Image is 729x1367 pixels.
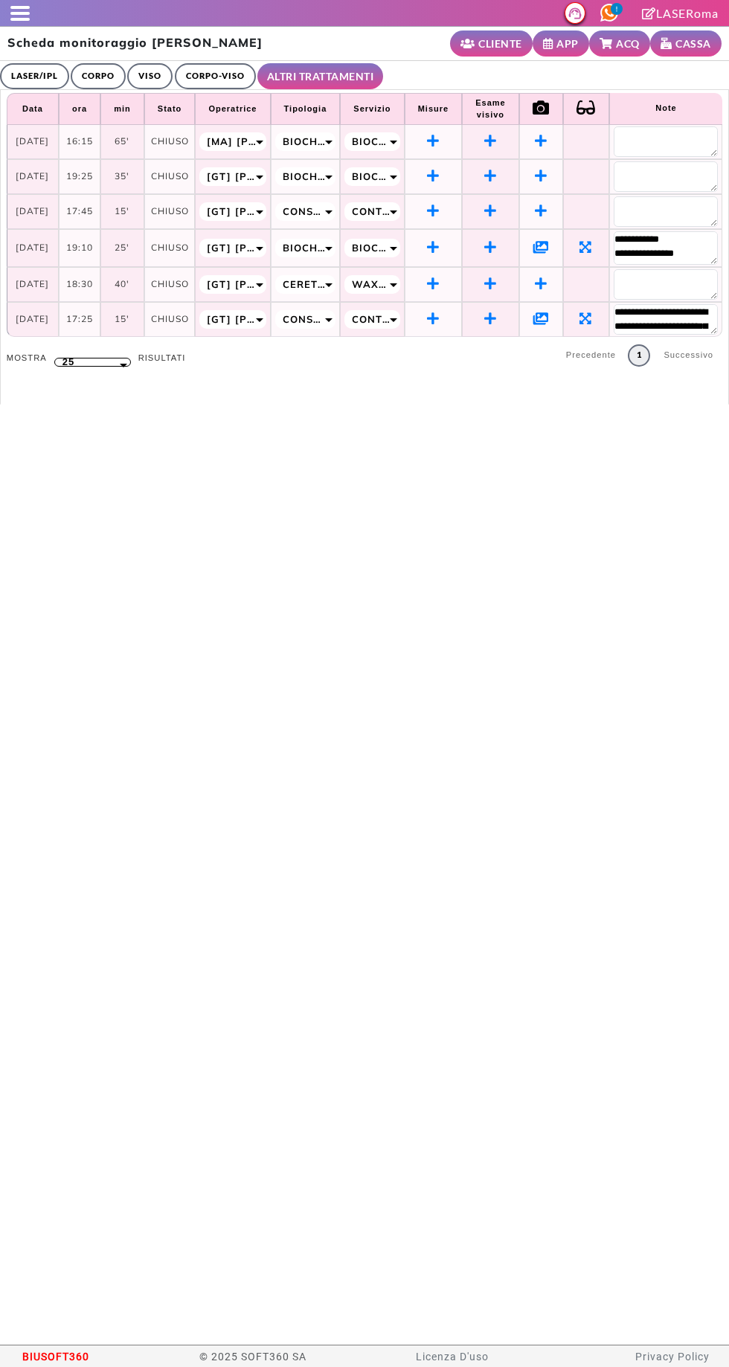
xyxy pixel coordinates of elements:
[462,93,519,125] th: Esamevisivo: activate to sort column ascending
[7,194,59,229] td: [DATE]
[450,30,533,57] a: CLIENTE
[642,7,656,19] i: Clicca per andare alla pagina di firma
[100,125,144,159] td: 65'
[59,267,100,302] td: 18:30
[650,30,722,57] a: CASSA
[352,168,392,184] span: Biochimica Gambe inferiori
[59,229,100,267] td: 19:10
[405,93,463,125] th: Misure: activate to sort column ascending
[283,133,329,149] span: Biochimica
[257,63,384,90] li: ALTRI TRATTAMENTI
[100,194,144,229] td: 15'
[352,276,392,292] span: WaxB gambe infer.
[100,93,144,125] th: min: activate to sort column ascending
[635,1351,710,1363] a: Privacy Policy
[59,125,100,159] td: 16:15
[589,30,650,57] a: ACQ
[533,30,589,57] a: APP
[352,311,392,327] span: Controllo gambe e inguine
[144,194,196,229] td: CHIUSO
[7,352,186,364] label: Mostra risultati
[100,159,144,194] td: 35'
[7,93,59,125] th: Data: activate to sort column descending
[59,159,100,194] td: 19:25
[271,93,341,125] th: Tipologia: activate to sort column ascending
[283,239,329,256] span: Biochimica
[7,159,59,194] td: [DATE]
[100,302,144,337] td: 15'
[563,93,609,125] th: : activate to sort column ascending
[175,63,256,89] a: CORPO-VISO
[144,229,196,267] td: CHIUSO
[207,311,258,327] span: [GT] [PERSON_NAME]
[59,302,100,337] td: 17:25
[100,267,144,302] td: 40'
[7,267,59,302] td: [DATE]
[207,276,258,292] span: [GT] [PERSON_NAME]
[7,36,263,50] h2: Scheda monitoraggio [PERSON_NAME]
[207,168,258,184] span: [GT] [PERSON_NAME]
[676,36,712,51] small: CASSA
[617,36,640,51] small: ACQ
[144,93,196,125] th: Stato: activate to sort column ascending
[7,125,59,159] td: [DATE]
[628,344,650,367] a: 1
[144,302,196,337] td: CHIUSO
[59,194,100,229] td: 17:45
[195,93,270,125] th: Operatrice: activate to sort column ascending
[283,276,329,292] span: Ceretta
[416,1351,489,1363] a: Licenza D'uso
[642,6,719,20] a: LASERoma
[207,239,258,256] span: [GT] [PERSON_NAME]
[479,36,523,51] small: CLIENTE
[352,239,392,256] span: Biochimica Doppia
[144,267,196,302] td: CHIUSO
[71,63,126,89] a: CORPO
[144,159,196,194] td: CHIUSO
[283,168,329,184] span: Biochimica
[257,63,384,89] a: ALTRI TRATTAMENTI
[207,203,258,219] span: [GT] [PERSON_NAME]
[7,229,59,267] td: [DATE]
[207,133,258,149] span: [MA] [PERSON_NAME]
[62,354,74,370] span: 25
[557,344,626,367] a: Precedente
[557,36,579,51] small: APP
[7,302,59,337] td: [DATE]
[655,344,722,367] a: Successivo
[127,63,173,89] a: VISO
[352,133,392,149] span: Biochimica Gambe inferiori
[144,125,196,159] td: CHIUSO
[609,93,722,125] th: Note: activate to sort column ascending
[100,229,144,267] td: 25'
[519,93,563,125] th: : activate to sort column ascending
[283,311,329,327] span: Consulenze
[340,93,404,125] th: Servizio: activate to sort column ascending
[59,93,100,125] th: ora: activate to sort column ascending
[283,203,329,219] span: Consulenze
[352,203,392,219] span: Controllo gambe e inguine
